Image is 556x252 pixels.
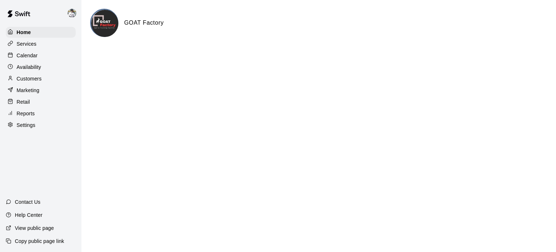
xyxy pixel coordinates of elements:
p: Contact Us [15,198,41,206]
div: Justin Dunning [66,6,81,20]
p: View public page [15,224,54,232]
p: Marketing [17,87,39,94]
a: Calendar [6,50,76,61]
p: Customers [17,75,42,82]
a: Marketing [6,85,76,96]
p: Availability [17,63,41,71]
p: Calendar [17,52,38,59]
h6: GOAT Factory [124,18,164,28]
a: Availability [6,62,76,73]
a: Settings [6,120,76,131]
a: Customers [6,73,76,84]
a: Services [6,38,76,49]
p: Services [17,40,37,47]
img: GOAT Factory logo [91,10,118,37]
p: Retail [17,98,30,106]
p: Settings [17,121,35,129]
p: Copy public page link [15,237,64,245]
a: Reports [6,108,76,119]
p: Home [17,29,31,36]
p: Reports [17,110,35,117]
img: Justin Dunning [68,9,76,17]
p: Help Center [15,211,42,219]
a: Home [6,27,76,38]
a: Retail [6,96,76,107]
